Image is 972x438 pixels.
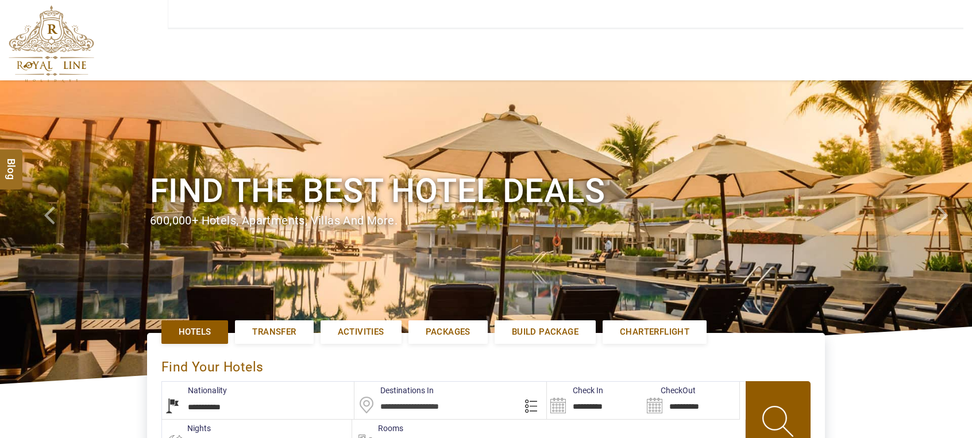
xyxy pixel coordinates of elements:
[4,158,19,168] span: Blog
[512,326,578,338] span: Build Package
[643,385,696,396] label: CheckOut
[179,326,211,338] span: Hotels
[354,385,434,396] label: Destinations In
[150,212,822,229] div: 600,000+ hotels, apartments, villas and more.
[9,5,94,83] img: The Royal Line Holidays
[547,382,643,419] input: Search
[620,326,689,338] span: Charterflight
[321,320,402,344] a: Activities
[161,347,811,381] div: Find Your Hotels
[643,382,739,419] input: Search
[235,320,313,344] a: Transfer
[603,320,707,344] a: Charterflight
[252,326,296,338] span: Transfer
[495,320,596,344] a: Build Package
[150,169,822,212] h1: Find the best hotel deals
[161,423,211,434] label: nights
[426,326,470,338] span: Packages
[547,385,603,396] label: Check In
[161,320,228,344] a: Hotels
[408,320,488,344] a: Packages
[338,326,384,338] span: Activities
[162,385,227,396] label: Nationality
[352,423,403,434] label: Rooms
